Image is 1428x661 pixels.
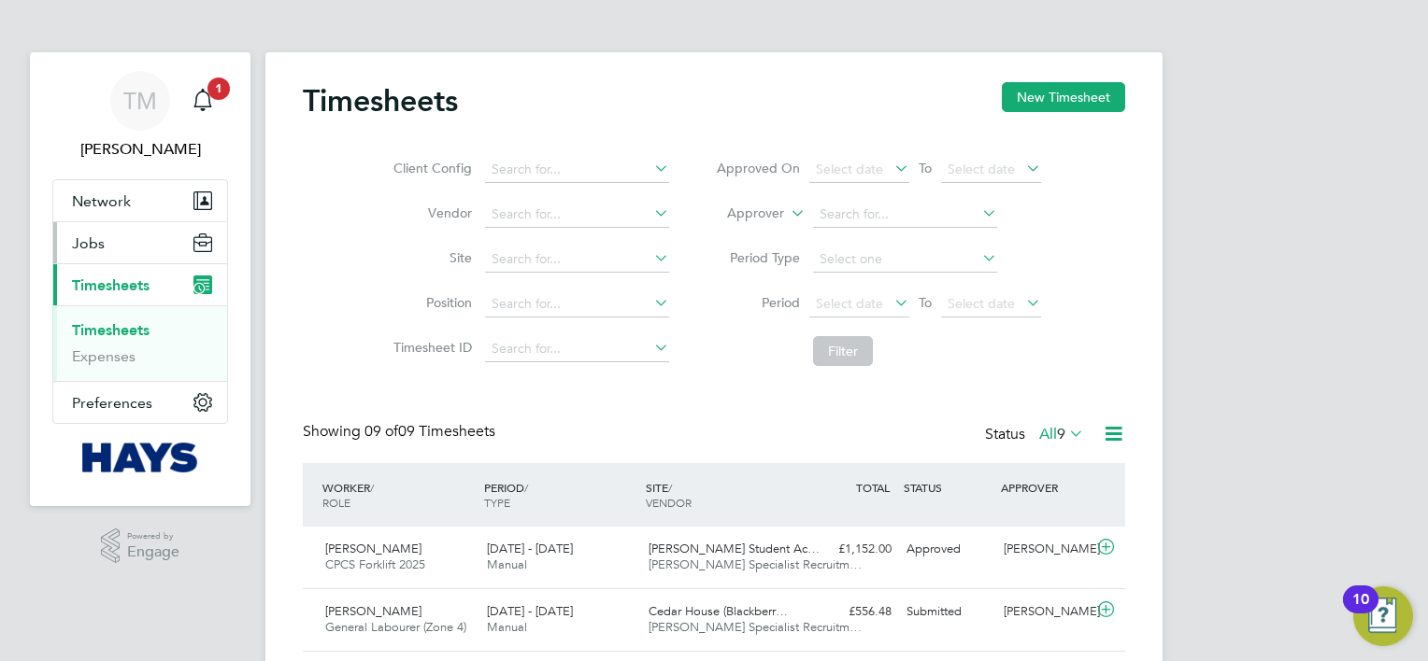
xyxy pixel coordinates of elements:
[388,339,472,356] label: Timesheet ID
[716,160,800,176] label: Approved On
[184,71,221,131] a: 1
[1002,82,1125,112] button: New Timesheet
[82,443,199,472] img: hays-logo-retina.png
[985,422,1088,448] div: Status
[322,495,350,510] span: ROLE
[856,480,890,495] span: TOTAL
[72,234,105,252] span: Jobs
[996,471,1093,504] div: APPROVER
[127,544,179,560] span: Engage
[485,291,669,317] input: Search for...
[487,603,573,619] span: [DATE] - [DATE]
[487,556,527,572] span: Manual
[207,77,230,100] span: 1
[72,347,136,365] a: Expenses
[370,480,374,495] span: /
[700,204,784,223] label: Approver
[325,619,466,635] span: General Labourer (Zone 4)
[816,161,883,177] span: Select date
[52,443,228,472] a: Go to home page
[649,541,820,556] span: [PERSON_NAME] Student Ac…
[388,249,472,266] label: Site
[485,202,669,228] input: Search for...
[487,541,573,556] span: [DATE] - [DATE]
[303,82,458,120] h2: Timesheets
[72,276,150,294] span: Timesheets
[325,556,425,572] span: CPCS Forklift 2025
[53,382,227,423] button: Preferences
[53,222,227,263] button: Jobs
[948,161,1015,177] span: Select date
[53,264,227,305] button: Timesheets
[913,290,937,315] span: To
[649,556,862,572] span: [PERSON_NAME] Specialist Recruitm…
[479,471,641,519] div: PERIOD
[899,597,996,627] div: Submitted
[1352,599,1369,624] div: 10
[487,619,527,635] span: Manual
[816,295,883,312] span: Select date
[325,541,421,556] span: [PERSON_NAME]
[388,294,472,311] label: Position
[72,192,131,210] span: Network
[325,603,421,619] span: [PERSON_NAME]
[1057,425,1065,443] span: 9
[996,597,1093,627] div: [PERSON_NAME]
[649,603,788,619] span: Cedar House (Blackberr…
[101,528,180,564] a: Powered byEngage
[1353,586,1413,646] button: Open Resource Center, 10 new notifications
[813,336,873,366] button: Filter
[485,336,669,362] input: Search for...
[913,156,937,180] span: To
[388,204,472,221] label: Vendor
[52,71,228,161] a: TM[PERSON_NAME]
[72,394,152,412] span: Preferences
[318,471,479,519] div: WORKER
[52,138,228,161] span: Terry Meehan
[485,246,669,273] input: Search for...
[484,495,510,510] span: TYPE
[388,160,472,176] label: Client Config
[485,157,669,183] input: Search for...
[1039,425,1084,443] label: All
[802,534,899,565] div: £1,152.00
[123,89,157,113] span: TM
[948,295,1015,312] span: Select date
[716,249,800,266] label: Period Type
[303,422,499,442] div: Showing
[641,471,803,519] div: SITE
[30,52,250,506] nav: Main navigation
[364,422,495,441] span: 09 Timesheets
[646,495,692,510] span: VENDOR
[813,202,997,228] input: Search for...
[899,534,996,565] div: Approved
[716,294,800,311] label: Period
[813,246,997,273] input: Select one
[996,534,1093,565] div: [PERSON_NAME]
[53,305,227,381] div: Timesheets
[899,471,996,504] div: STATUS
[53,180,227,221] button: Network
[649,619,862,635] span: [PERSON_NAME] Specialist Recruitm…
[802,597,899,627] div: £556.48
[668,480,672,495] span: /
[524,480,528,495] span: /
[72,321,150,339] a: Timesheets
[127,528,179,544] span: Powered by
[364,422,398,441] span: 09 of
